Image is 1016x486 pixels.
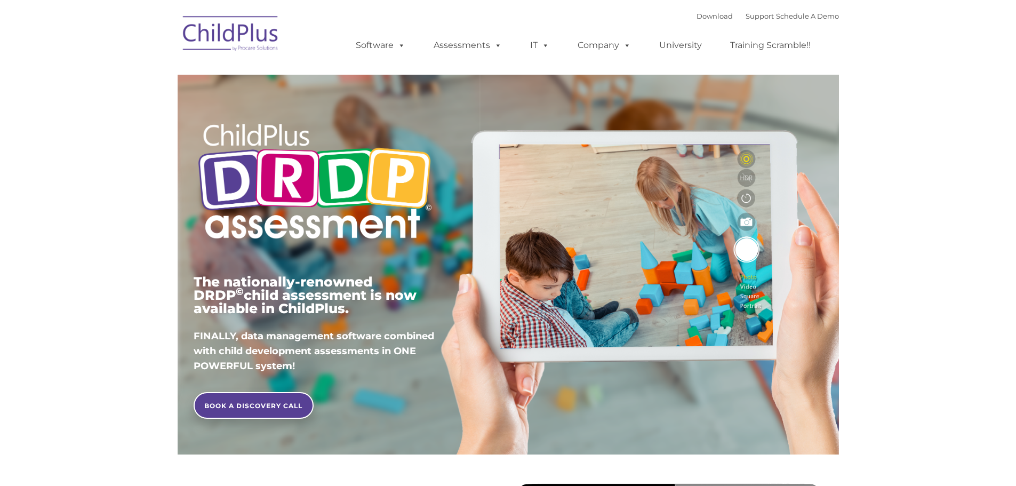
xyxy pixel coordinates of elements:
span: FINALLY, data management software combined with child development assessments in ONE POWERFUL sys... [194,330,434,372]
img: ChildPlus by Procare Solutions [178,9,284,62]
a: University [649,35,713,56]
span: The nationally-renowned DRDP child assessment is now available in ChildPlus. [194,274,417,316]
a: Company [567,35,642,56]
a: BOOK A DISCOVERY CALL [194,392,314,419]
a: Training Scramble!! [719,35,821,56]
a: Software [345,35,416,56]
a: Schedule A Demo [776,12,839,20]
sup: © [236,285,244,298]
a: Download [697,12,733,20]
a: IT [519,35,560,56]
a: Support [746,12,774,20]
font: | [697,12,839,20]
a: Assessments [423,35,513,56]
img: Copyright - DRDP Logo Light [194,109,436,257]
